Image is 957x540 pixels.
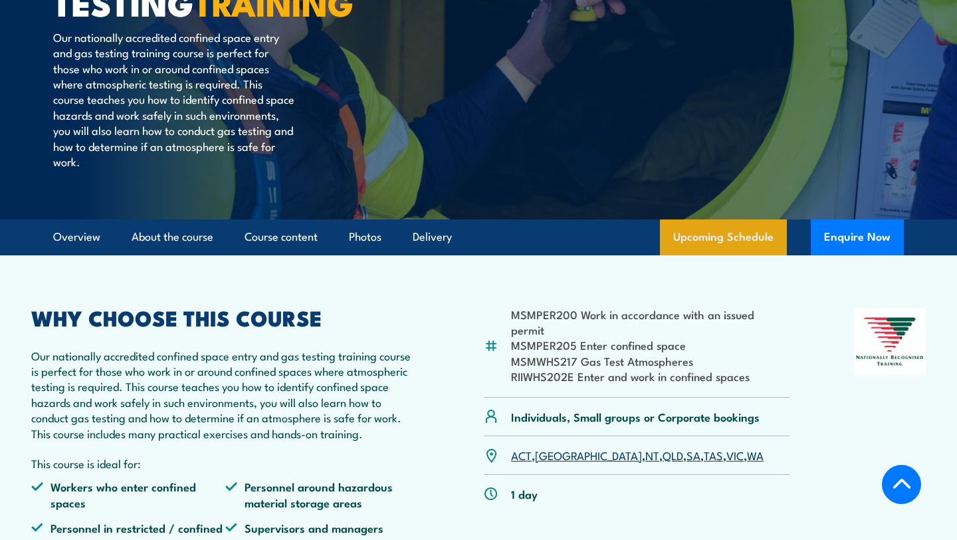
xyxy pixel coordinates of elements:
[31,348,419,441] p: Our nationally accredited confined space entry and gas testing training course is perfect for tho...
[687,447,700,463] a: SA
[511,486,538,501] p: 1 day
[31,308,419,327] h2: WHY CHOOSE THIS COURSE
[726,447,744,463] a: VIC
[511,307,790,338] li: MSMPER200 Work in accordance with an issued permit
[704,447,723,463] a: TAS
[811,219,904,255] button: Enquire Now
[31,456,419,471] p: This course is ideal for:
[747,447,764,463] a: WA
[511,353,790,368] li: MSMWHS217 Gas Test Atmospheres
[225,479,419,510] li: Personnel around hazardous material storage areas
[511,368,790,384] li: RIIWHS202E Enter and work in confined spaces
[53,219,100,255] a: Overview
[245,219,318,255] a: Course content
[349,219,381,255] a: Photos
[645,447,659,463] a: NT
[854,308,926,376] img: Nationally Recognised Training logo.
[132,219,213,255] a: About the course
[535,447,642,463] a: [GEOGRAPHIC_DATA]
[511,337,790,352] li: MSMPER205 Enter confined space
[511,448,764,463] p: , , , , , , ,
[660,219,787,255] a: Upcoming Schedule
[511,447,532,463] a: ACT
[53,29,296,170] p: Our nationally accredited confined space entry and gas testing training course is perfect for tho...
[413,219,452,255] a: Delivery
[511,409,760,424] p: Individuals, Small groups or Corporate bookings
[663,447,683,463] a: QLD
[31,479,225,510] li: Workers who enter confined spaces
